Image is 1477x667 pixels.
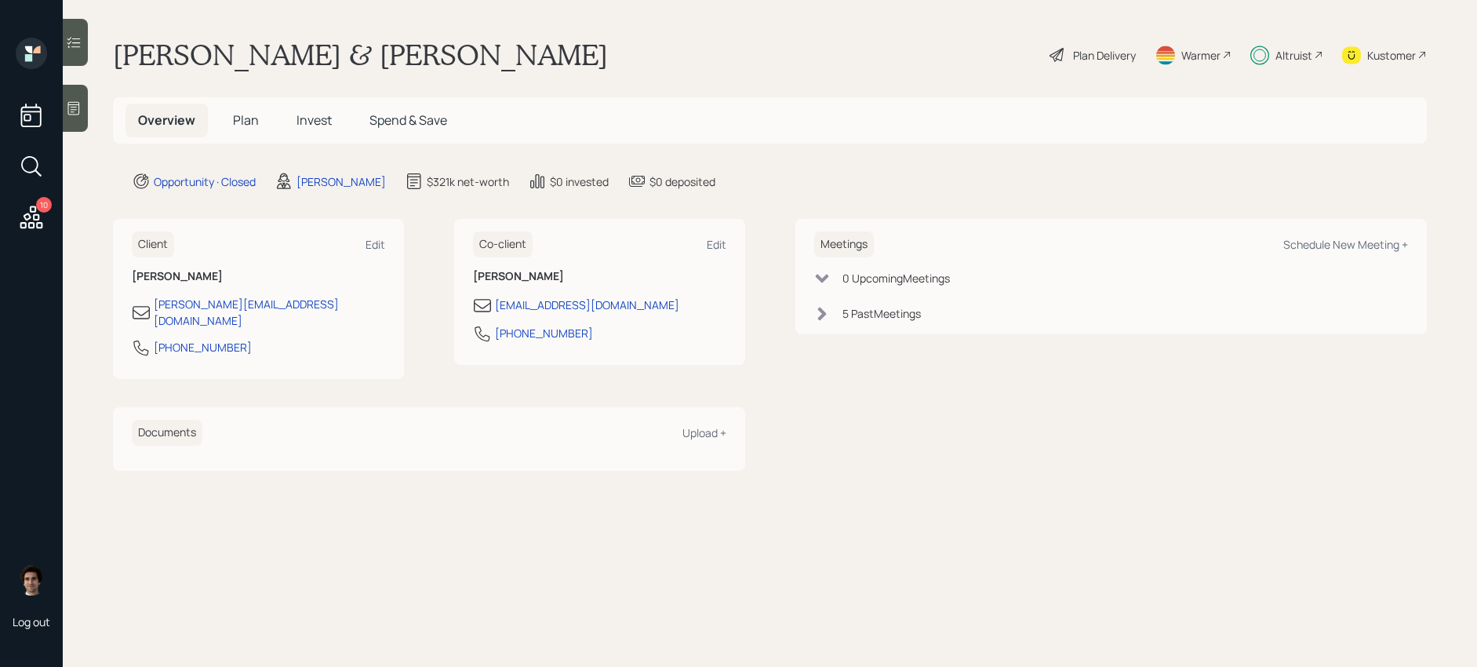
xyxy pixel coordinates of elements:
div: 10 [36,197,52,213]
div: Warmer [1181,47,1221,64]
h6: Documents [132,420,202,446]
div: 5 Past Meeting s [842,305,921,322]
div: Log out [13,614,50,629]
div: Kustomer [1367,47,1416,64]
div: Edit [707,237,726,252]
div: [EMAIL_ADDRESS][DOMAIN_NAME] [495,297,679,313]
h6: [PERSON_NAME] [132,270,385,283]
span: Overview [138,111,195,129]
div: Upload + [682,425,726,440]
h6: Client [132,231,174,257]
div: Plan Delivery [1073,47,1136,64]
div: [PERSON_NAME][EMAIL_ADDRESS][DOMAIN_NAME] [154,296,385,329]
div: $321k net-worth [427,173,509,190]
div: [PHONE_NUMBER] [154,339,252,355]
h1: [PERSON_NAME] & [PERSON_NAME] [113,38,608,72]
div: $0 invested [550,173,609,190]
h6: Co-client [473,231,533,257]
span: Invest [296,111,332,129]
h6: [PERSON_NAME] [473,270,726,283]
div: Altruist [1275,47,1312,64]
div: Schedule New Meeting + [1283,237,1408,252]
div: 0 Upcoming Meeting s [842,270,950,286]
span: Plan [233,111,259,129]
img: harrison-schaefer-headshot-2.png [16,564,47,596]
div: [PHONE_NUMBER] [495,325,593,341]
h6: Meetings [814,231,874,257]
div: Opportunity · Closed [154,173,256,190]
div: $0 deposited [649,173,715,190]
div: [PERSON_NAME] [296,173,386,190]
span: Spend & Save [369,111,447,129]
div: Edit [366,237,385,252]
